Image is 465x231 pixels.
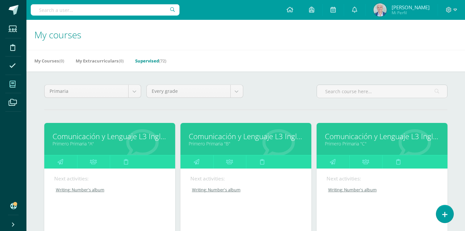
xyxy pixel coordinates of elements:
span: (0) [119,58,124,64]
a: Supervised(72) [135,56,166,66]
span: [PERSON_NAME] [392,4,430,11]
span: (0) [59,58,64,64]
a: Primero Primaria "A" [53,140,167,147]
a: Primero Primaria "B" [189,140,303,147]
input: Search a user… [31,4,179,16]
a: Primaria [45,85,141,97]
a: Comunicación y Lenguaje L3 Inglés [53,131,167,141]
input: Search course here… [317,85,447,98]
img: 7f9121963eb843c30c7fd736a29cc10b.png [373,3,387,17]
a: Comunicación y Lenguaje L3 Inglés [325,131,439,141]
a: My Courses(0) [34,56,64,66]
span: Mi Perfil [392,10,430,16]
a: Writing: Number's album [327,187,438,193]
div: Next activities: [54,175,165,182]
div: Next activities: [190,175,301,182]
a: Comunicación y Lenguaje L3 Inglés [189,131,303,141]
a: Writing: Number's album [54,187,166,193]
div: Next activities: [327,175,438,182]
span: My courses [34,28,81,41]
span: Every grade [152,85,225,97]
a: Every grade [147,85,243,97]
a: Primero Primaria "C" [325,140,439,147]
span: (72) [159,58,166,64]
a: Writing: Number's album [190,187,302,193]
span: Primaria [50,85,123,97]
a: My Extracurriculars(0) [76,56,124,66]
